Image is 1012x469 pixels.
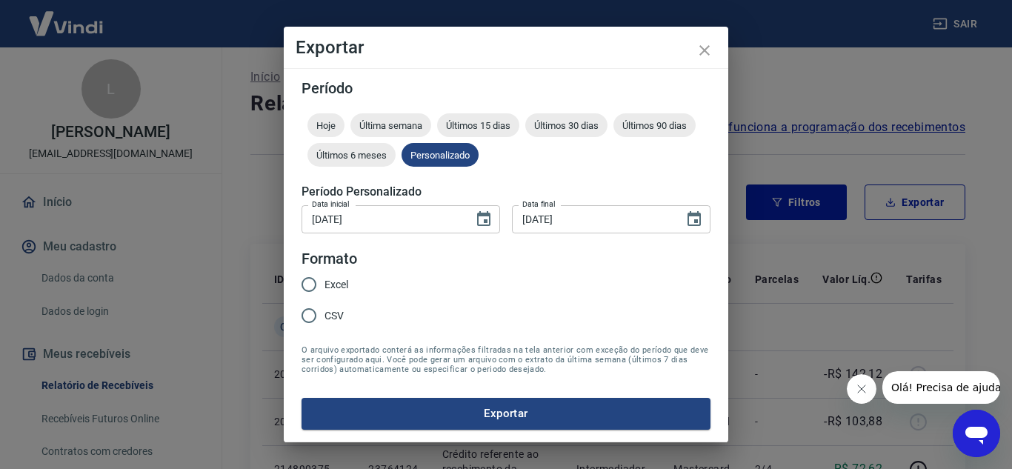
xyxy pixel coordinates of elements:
[350,113,431,137] div: Última semana
[312,199,350,210] label: Data inicial
[847,374,876,404] iframe: Fechar mensagem
[307,120,344,131] span: Hoje
[307,143,396,167] div: Últimos 6 meses
[302,205,463,233] input: DD/MM/YYYY
[296,39,716,56] h4: Exportar
[953,410,1000,457] iframe: Botão para abrir a janela de mensagens
[402,150,479,161] span: Personalizado
[350,120,431,131] span: Última semana
[687,33,722,68] button: close
[437,120,519,131] span: Últimos 15 dias
[525,120,607,131] span: Últimos 30 dias
[324,277,348,293] span: Excel
[324,308,344,324] span: CSV
[302,184,710,199] h5: Período Personalizado
[613,113,696,137] div: Últimos 90 dias
[525,113,607,137] div: Últimos 30 dias
[302,398,710,429] button: Exportar
[307,113,344,137] div: Hoje
[302,345,710,374] span: O arquivo exportado conterá as informações filtradas na tela anterior com exceção do período que ...
[302,248,357,270] legend: Formato
[882,371,1000,404] iframe: Mensagem da empresa
[613,120,696,131] span: Últimos 90 dias
[402,143,479,167] div: Personalizado
[437,113,519,137] div: Últimos 15 dias
[302,81,710,96] h5: Período
[522,199,556,210] label: Data final
[9,10,124,22] span: Olá! Precisa de ajuda?
[512,205,673,233] input: DD/MM/YYYY
[679,204,709,234] button: Choose date, selected date is 21 de ago de 2025
[469,204,499,234] button: Choose date, selected date is 15 de ago de 2025
[307,150,396,161] span: Últimos 6 meses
